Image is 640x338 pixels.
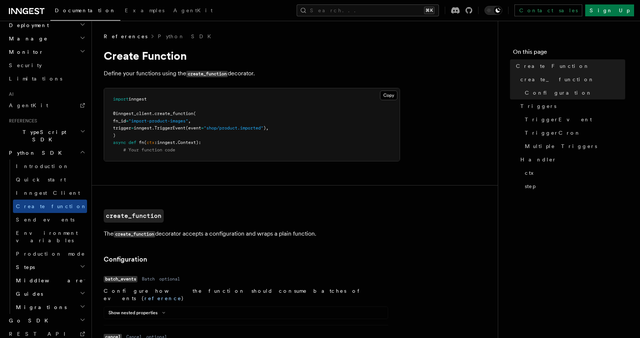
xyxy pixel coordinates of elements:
[113,96,129,102] span: import
[522,86,625,99] a: Configuration
[513,47,625,59] h4: On this page
[380,91,397,100] button: Copy
[6,59,87,72] a: Security
[204,125,263,131] span: "shop/product.imported"
[201,125,204,131] span: =
[6,32,87,45] button: Manage
[513,59,625,73] a: Create Function
[585,4,634,16] a: Sign Up
[144,140,147,145] span: (
[6,149,66,157] span: Python SDK
[104,276,137,282] code: batch_events
[113,133,116,138] span: )
[131,125,134,131] span: =
[6,22,49,29] span: Deployment
[129,96,147,102] span: inngest
[13,213,87,226] a: Send events
[144,295,181,301] a: reference
[186,125,201,131] span: (event
[13,290,43,298] span: Guides
[13,200,87,213] a: Create function
[113,140,126,145] span: async
[109,310,168,316] button: Show nested properties
[13,277,83,284] span: Middleware
[6,125,87,146] button: TypeScript SDK
[142,276,155,282] dd: Batch
[522,140,625,153] a: Multiple Triggers
[104,287,388,302] p: Configure how the function should consume batches of events ( )
[157,140,175,145] span: inngest
[114,231,155,237] code: create_function
[525,183,536,190] span: step
[188,118,191,124] span: ,
[6,160,87,314] div: Python SDK
[104,229,400,239] p: The decorator accepts a configuration and wraps a plain function.
[520,156,557,163] span: Handler
[16,190,80,196] span: Inngest Client
[516,62,590,70] span: Create Function
[6,35,48,42] span: Manage
[126,118,129,124] span: =
[104,68,400,79] p: Define your functions using the decorator.
[6,314,87,327] button: Go SDK
[154,111,193,116] span: create_function
[16,230,78,243] span: Environment variables
[522,166,625,180] a: ctx
[13,274,87,287] button: Middleware
[55,7,116,13] span: Documentation
[525,142,597,150] span: Multiple Triggers
[13,287,87,301] button: Guides
[16,163,69,169] span: Introduction
[517,73,625,86] a: create_function
[484,6,502,15] button: Toggle dark mode
[13,226,87,247] a: Environment variables
[16,177,66,183] span: Quick start
[6,146,87,160] button: Python SDK
[152,111,154,116] span: .
[147,140,154,145] span: ctx
[6,118,37,124] span: References
[169,2,217,20] a: AgentKit
[50,2,120,21] a: Documentation
[104,209,164,223] a: create_function
[9,331,72,337] span: REST API
[522,113,625,126] a: TriggerEvent
[104,254,147,265] a: Configuration
[6,72,87,85] a: Limitations
[525,116,592,123] span: TriggerEvent
[13,301,87,314] button: Migrations
[263,125,269,131] span: ),
[6,91,14,97] span: AI
[104,49,400,62] h1: Create Function
[186,71,228,77] code: create_function
[6,99,87,112] a: AgentKit
[6,317,53,324] span: Go SDK
[9,102,48,108] span: AgentKit
[525,129,581,137] span: TriggerCron
[13,160,87,173] a: Introduction
[173,7,213,13] span: AgentKit
[9,62,42,68] span: Security
[104,33,147,40] span: References
[16,217,74,223] span: Send events
[129,118,188,124] span: "import-product-images"
[9,76,62,82] span: Limitations
[154,125,186,131] span: TriggerEvent
[113,118,126,124] span: fn_id
[6,19,87,32] button: Deployment
[175,140,178,145] span: .
[6,128,80,143] span: TypeScript SDK
[154,140,157,145] span: :
[13,263,35,271] span: Steps
[178,140,201,145] span: Context):
[424,7,434,14] kbd: ⌘K
[193,111,196,116] span: (
[522,126,625,140] a: TriggerCron
[13,303,67,311] span: Migrations
[123,147,175,152] span: # Your function code
[525,89,592,96] span: Configuration
[520,102,556,110] span: Triggers
[6,45,87,59] button: Monitor
[514,4,582,16] a: Contact sales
